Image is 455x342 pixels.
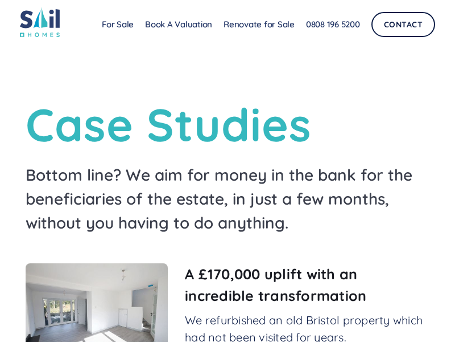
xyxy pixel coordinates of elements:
[96,13,139,36] a: For Sale
[139,13,218,36] a: Book A Valuation
[20,7,60,37] img: sail home logo colored
[185,263,429,306] h2: A £170,000 uplift with an incredible transformation
[26,97,429,152] h1: Case Studies
[371,12,436,37] a: Contact
[300,13,366,36] a: 0808 196 5200
[26,163,429,235] h4: Bottom line? We aim for money in the bank for the beneficiaries of the estate, in just a few mont...
[218,13,300,36] a: Renovate for Sale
